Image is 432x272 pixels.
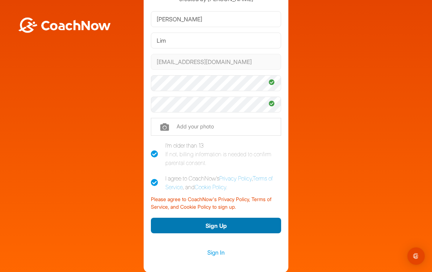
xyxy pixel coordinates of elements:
input: Email [151,54,281,70]
label: I agree to CoachNow's , , and . [151,174,281,191]
div: Open Intercom Messenger [407,247,425,265]
a: Terms of Service [165,175,273,191]
a: Privacy Policy [219,175,252,182]
div: Please agree to CoachNow's Privacy Policy, Terms of Service, and Cookie Policy to sign up. [151,193,281,211]
a: Sign In [151,248,281,257]
input: Last Name [151,33,281,48]
input: First Name [151,11,281,27]
div: If not, billing information is needed to confirm parental consent. [165,150,281,167]
button: Sign Up [151,218,281,233]
img: BwLJSsUCoWCh5upNqxVrqldRgqLPVwmV24tXu5FoVAoFEpwwqQ3VIfuoInZCoVCoTD4vwADAC3ZFMkVEQFDAAAAAElFTkSuQmCC [17,17,111,33]
a: Cookie Policy [195,183,226,191]
div: I'm older than 13 [165,141,281,167]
